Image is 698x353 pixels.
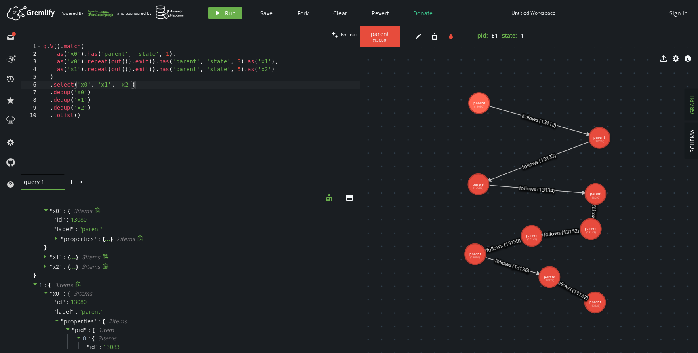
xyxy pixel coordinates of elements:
span: { [68,263,70,271]
span: " [50,290,53,297]
div: ... [70,254,76,258]
span: id [90,343,95,351]
span: " [59,207,62,215]
span: " [50,207,53,215]
button: Fork [291,7,315,19]
div: ... [105,236,111,240]
span: : [64,263,66,271]
img: AWS Neptune [156,5,184,19]
tspan: parent [469,251,481,256]
span: } [111,235,113,243]
tspan: (13128) [591,304,600,308]
tspan: (13088) [473,186,483,190]
span: E1 [492,32,498,39]
span: 3 item s [82,253,100,261]
span: parent [368,30,392,38]
span: " [54,225,57,233]
span: 0 [83,334,86,342]
span: query 1 [24,178,56,186]
div: 8 [21,97,42,104]
span: : [88,335,90,342]
span: Save [260,9,273,17]
span: " [94,317,97,325]
span: { [48,281,50,289]
span: " [59,263,62,271]
span: Revert [372,9,389,17]
span: ( 13080 ) [373,38,387,43]
button: Sign In [665,7,692,19]
span: " [63,298,65,306]
tspan: parent [590,191,602,196]
span: " parent " [80,308,103,315]
span: Clear [333,9,347,17]
span: " [63,216,65,223]
tspan: (13084) [595,139,604,143]
tspan: (13092) [591,195,600,199]
tspan: (13080) [474,104,484,108]
div: 6 [21,81,42,89]
span: { [103,235,105,243]
tspan: parent [473,100,486,106]
button: Format [329,26,360,43]
div: 3 [21,58,42,66]
div: ... [70,264,76,268]
span: } [32,272,36,279]
button: Revert [366,7,395,19]
span: } [43,244,46,251]
span: properties [64,235,94,243]
tspan: parent [544,274,556,279]
span: } [76,254,78,261]
span: : [67,298,69,306]
span: : [100,343,101,351]
div: 5 [21,74,42,81]
span: " [71,308,74,315]
span: : [89,326,91,334]
span: GRAPH [688,95,696,114]
span: " parent " [80,225,103,233]
button: Run [208,7,242,19]
span: pid [75,326,84,334]
span: " [71,225,74,233]
span: Fork [297,9,309,17]
div: Untitled Workspace [511,10,555,16]
span: { [68,254,70,261]
span: properties [64,317,94,325]
span: " [72,326,75,334]
div: 13080 [71,216,87,223]
span: 2 item s [117,235,135,243]
tspan: (13143) [586,230,596,234]
span: " [95,343,98,351]
span: 1 [521,32,524,39]
span: : [99,235,101,243]
span: " [61,317,64,325]
span: : [64,207,66,215]
span: 1 item [99,326,114,334]
span: " [54,216,57,223]
span: SCHEMA [688,129,696,152]
span: x2 [53,263,59,271]
div: 13083 [103,343,120,351]
span: { [92,335,94,342]
div: 4 [21,66,42,74]
span: : [45,281,47,289]
span: : [76,308,78,315]
span: } [76,263,78,271]
span: " [50,253,53,261]
span: " [50,263,53,271]
span: " [94,235,97,243]
div: 13080 [71,298,87,306]
span: 3 item s [74,290,92,297]
span: { [103,318,105,325]
div: Powered By [61,6,113,20]
tspan: (13123) [545,278,554,282]
span: x0 [53,290,59,297]
div: 1 [21,43,42,51]
span: id [57,298,63,306]
span: 1 [39,281,43,289]
span: : [76,226,78,233]
span: : [99,318,101,325]
tspan: parent [526,233,538,238]
div: 10 [21,112,42,120]
span: Donate [413,9,433,17]
span: 3 item s [74,207,92,215]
